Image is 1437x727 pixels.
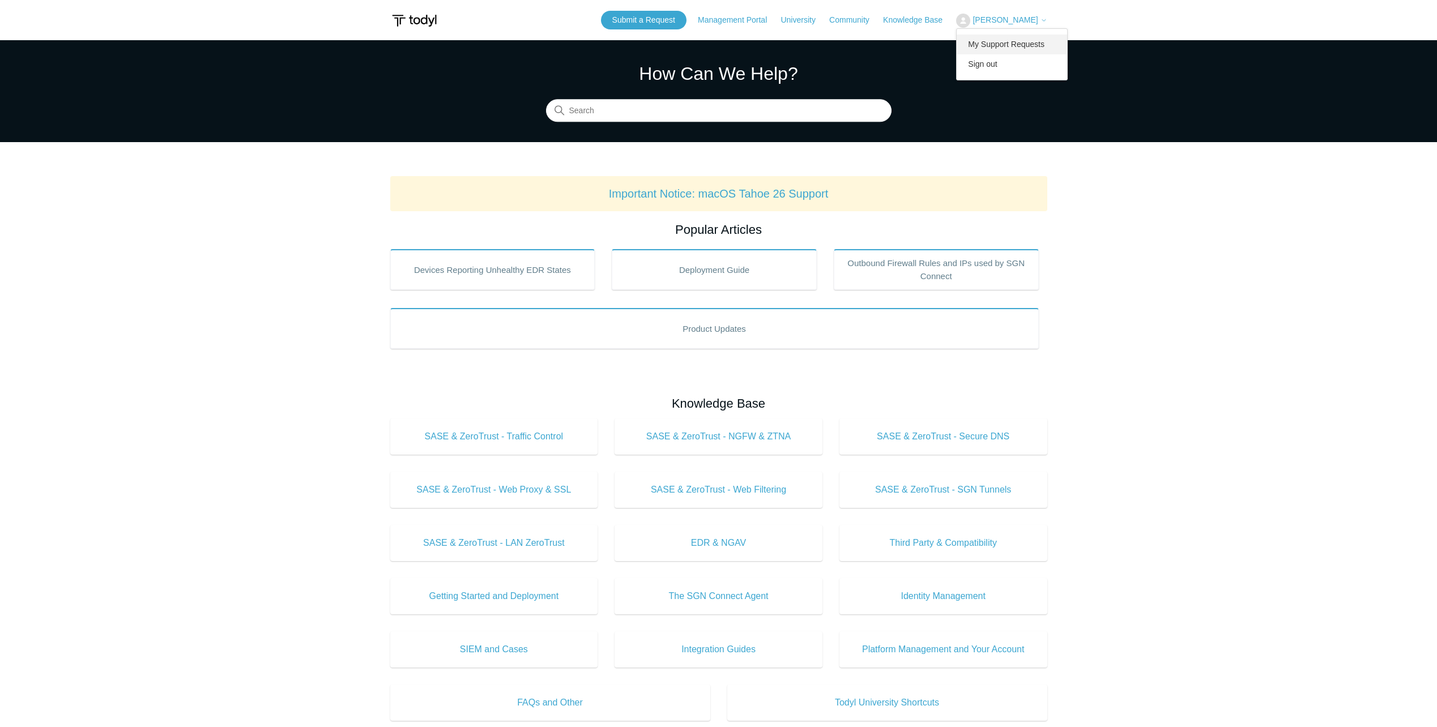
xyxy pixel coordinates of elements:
[632,483,805,497] span: SASE & ZeroTrust - Web Filtering
[957,54,1067,74] a: Sign out
[407,536,581,550] span: SASE & ZeroTrust - LAN ZeroTrust
[957,35,1067,54] a: My Support Requests
[390,418,598,455] a: SASE & ZeroTrust - Traffic Control
[407,589,581,603] span: Getting Started and Deployment
[632,589,805,603] span: The SGN Connect Agent
[390,631,598,668] a: SIEM and Cases
[609,187,829,200] a: Important Notice: macOS Tahoe 26 Support
[829,14,881,26] a: Community
[856,589,1030,603] span: Identity Management
[839,472,1047,508] a: SASE & ZeroTrust - SGN Tunnels
[615,418,822,455] a: SASE & ZeroTrust - NGFW & ZTNA
[390,308,1039,349] a: Product Updates
[601,11,686,29] a: Submit a Request
[856,483,1030,497] span: SASE & ZeroTrust - SGN Tunnels
[390,10,438,31] img: Todyl Support Center Help Center home page
[856,536,1030,550] span: Third Party & Compatibility
[390,472,598,508] a: SASE & ZeroTrust - Web Proxy & SSL
[407,643,581,656] span: SIEM and Cases
[839,418,1047,455] a: SASE & ZeroTrust - Secure DNS
[612,249,817,290] a: Deployment Guide
[390,685,710,721] a: FAQs and Other
[856,643,1030,656] span: Platform Management and Your Account
[615,631,822,668] a: Integration Guides
[744,696,1030,709] span: Todyl University Shortcuts
[973,15,1038,24] span: [PERSON_NAME]
[834,249,1039,290] a: Outbound Firewall Rules and IPs used by SGN Connect
[839,525,1047,561] a: Third Party & Compatibility
[632,536,805,550] span: EDR & NGAV
[407,483,581,497] span: SASE & ZeroTrust - Web Proxy & SSL
[546,60,892,87] h1: How Can We Help?
[781,14,826,26] a: University
[839,631,1047,668] a: Platform Management and Your Account
[390,249,595,290] a: Devices Reporting Unhealthy EDR States
[615,578,822,614] a: The SGN Connect Agent
[615,525,822,561] a: EDR & NGAV
[390,525,598,561] a: SASE & ZeroTrust - LAN ZeroTrust
[856,430,1030,443] span: SASE & ZeroTrust - Secure DNS
[839,578,1047,614] a: Identity Management
[632,430,805,443] span: SASE & ZeroTrust - NGFW & ZTNA
[390,578,598,614] a: Getting Started and Deployment
[390,394,1047,413] h2: Knowledge Base
[727,685,1047,721] a: Todyl University Shortcuts
[883,14,954,26] a: Knowledge Base
[407,696,693,709] span: FAQs and Other
[546,100,892,122] input: Search
[632,643,805,656] span: Integration Guides
[407,430,581,443] span: SASE & ZeroTrust - Traffic Control
[956,14,1047,28] button: [PERSON_NAME]
[698,14,778,26] a: Management Portal
[390,220,1047,239] h2: Popular Articles
[615,472,822,508] a: SASE & ZeroTrust - Web Filtering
